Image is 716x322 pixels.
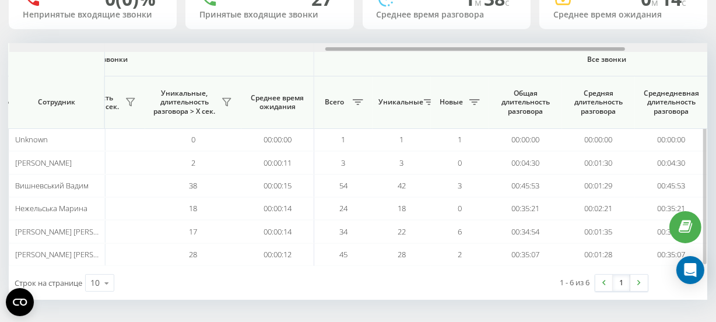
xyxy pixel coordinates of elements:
[241,174,314,197] td: 00:00:15
[498,89,553,116] span: Общая длительность разговора
[241,151,314,174] td: 00:00:11
[15,249,130,260] span: [PERSON_NAME] [PERSON_NAME]
[458,180,462,191] span: 3
[437,97,466,107] span: Новые
[339,180,348,191] span: 54
[339,249,348,260] span: 45
[15,180,89,191] span: Вишневський Вадим
[15,134,48,145] span: Unknown
[635,197,708,220] td: 00:35:21
[644,89,699,116] span: Среднедневная длительность разговора
[613,275,630,291] a: 1
[562,174,635,197] td: 00:01:29
[458,249,462,260] span: 2
[635,128,708,151] td: 00:00:00
[635,174,708,197] td: 00:45:53
[635,151,708,174] td: 00:04:30
[189,203,198,213] span: 18
[400,134,404,145] span: 1
[250,93,305,111] span: Среднее время ожидания
[562,151,635,174] td: 00:01:30
[377,10,517,20] div: Среднее время разговора
[458,203,462,213] span: 0
[339,203,348,213] span: 24
[398,226,406,237] span: 22
[676,256,704,284] div: Open Intercom Messenger
[398,249,406,260] span: 28
[635,220,708,243] td: 00:34:54
[241,128,314,151] td: 00:00:00
[191,134,195,145] span: 0
[19,97,94,107] span: Сотрудник
[189,226,198,237] span: 17
[23,10,163,20] div: Непринятые входящие звонки
[15,157,72,168] span: [PERSON_NAME]
[191,157,195,168] span: 2
[320,97,349,107] span: Всего
[90,277,100,289] div: 10
[189,249,198,260] span: 28
[15,203,87,213] span: Нежельська Марина
[342,157,346,168] span: 3
[398,180,406,191] span: 42
[560,276,589,288] div: 1 - 6 из 6
[199,10,339,20] div: Принятые входящие звонки
[458,226,462,237] span: 6
[562,197,635,220] td: 00:02:21
[189,180,198,191] span: 38
[378,97,420,107] span: Уникальные
[489,174,562,197] td: 00:45:53
[6,288,34,316] button: Open CMP widget
[400,157,404,168] span: 3
[398,203,406,213] span: 18
[562,220,635,243] td: 00:01:35
[241,220,314,243] td: 00:00:14
[489,243,562,266] td: 00:35:07
[489,128,562,151] td: 00:00:00
[15,226,130,237] span: [PERSON_NAME] [PERSON_NAME]
[151,89,218,116] span: Уникальные, длительность разговора > Х сек.
[339,226,348,237] span: 34
[635,243,708,266] td: 00:35:07
[15,278,82,288] span: Строк на странице
[571,89,626,116] span: Средняя длительность разговора
[489,220,562,243] td: 00:34:54
[562,243,635,266] td: 00:01:28
[489,151,562,174] td: 00:04:30
[241,197,314,220] td: 00:00:14
[458,134,462,145] span: 1
[458,157,462,168] span: 0
[489,197,562,220] td: 00:35:21
[553,10,693,20] div: Среднее время ожидания
[562,128,635,151] td: 00:00:00
[342,134,346,145] span: 1
[241,243,314,266] td: 00:00:12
